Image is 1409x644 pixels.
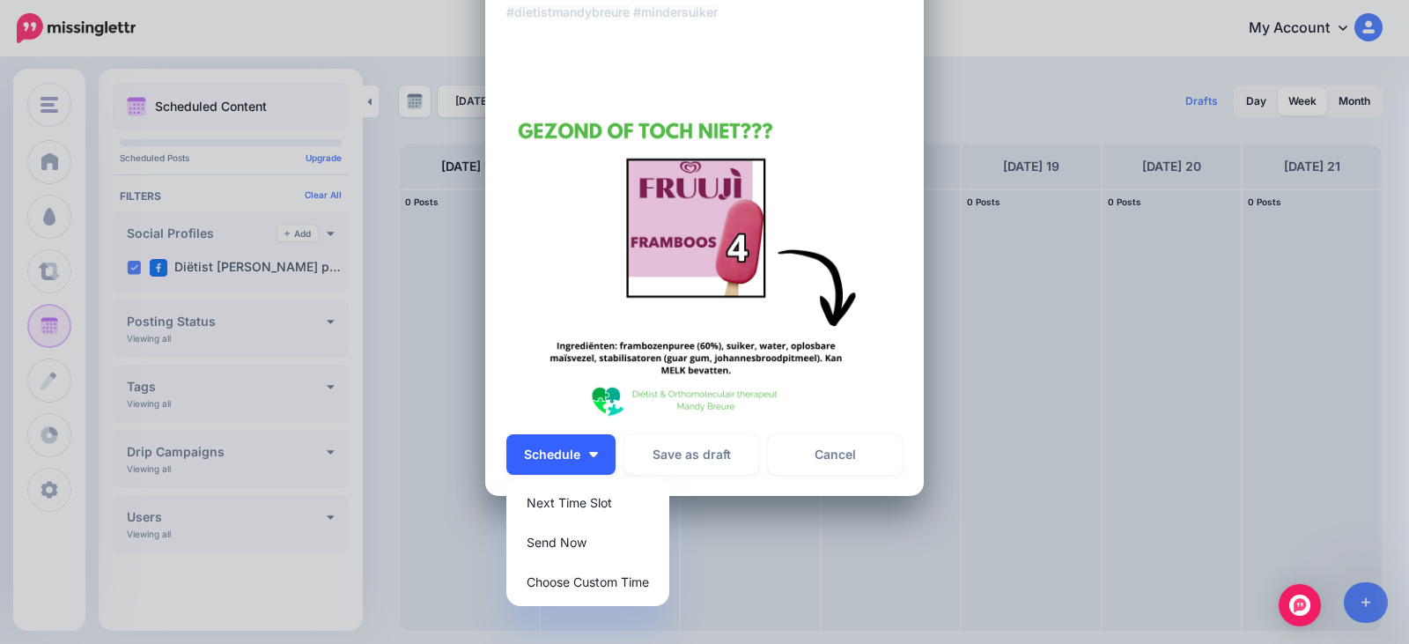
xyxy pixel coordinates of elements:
img: KV7CFUG0LP3M8Q2IHC9DRA2Q9ZDMA574.png [506,90,903,422]
img: arrow-down-white.png [589,452,598,457]
span: Schedule [524,448,580,461]
a: Send Now [513,525,662,559]
button: Schedule [506,434,616,475]
a: Next Time Slot [513,485,662,520]
div: Schedule [506,478,669,606]
div: Open Intercom Messenger [1279,584,1321,626]
a: Cancel [768,434,903,475]
button: Save as draft [624,434,759,475]
a: Choose Custom Time [513,565,662,599]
